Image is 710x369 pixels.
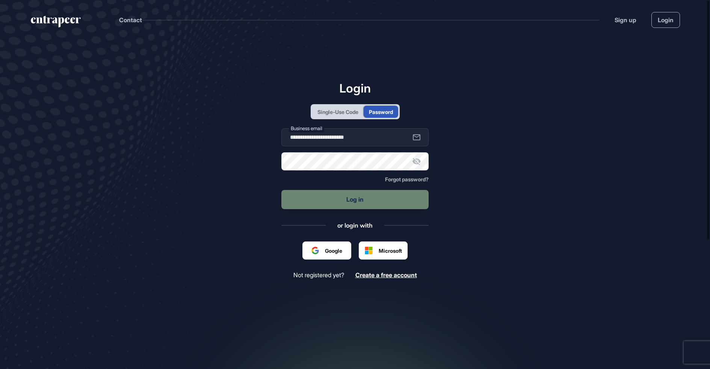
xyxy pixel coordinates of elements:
span: Not registered yet? [293,272,344,279]
a: Sign up [615,15,636,24]
span: Microsoft [379,247,402,255]
a: Create a free account [355,272,417,279]
h1: Login [281,81,429,95]
div: or login with [337,221,373,229]
label: Business email [289,125,324,132]
a: entrapeer-logo [30,16,82,30]
button: Contact [119,15,142,25]
a: Forgot password? [385,176,429,182]
a: Login [651,12,680,28]
div: Single-Use Code [317,108,358,116]
button: Log in [281,190,429,209]
div: Password [369,108,393,116]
